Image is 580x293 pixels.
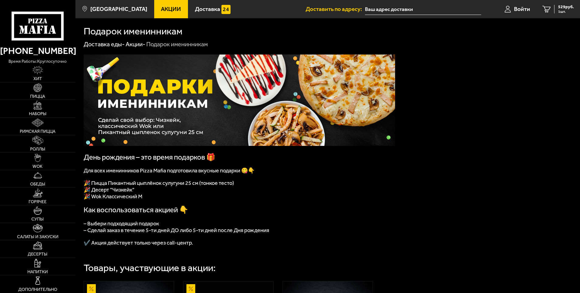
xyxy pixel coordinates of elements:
span: Акции [161,6,181,12]
span: Как воспользоваться акцией 👇 [84,206,188,214]
span: Салаты и закуски [17,235,58,239]
span: Римская пицца [20,129,55,134]
a: Доставка еды- [84,41,125,48]
a: Акции- [126,41,145,48]
span: Хит [33,77,42,81]
span: Дополнительно [18,288,57,292]
span: Десерты [28,252,47,256]
img: 15daf4d41897b9f0e9f617042186c801.svg [221,5,231,14]
img: 1024x1024 [84,55,395,146]
span: ✔️ Акция действует только через call-центр. [84,239,193,246]
div: Товары, участвующие в акции: [84,263,216,273]
span: Напитки [27,270,48,274]
span: Горячее [29,200,47,204]
span: 1 шт. [558,10,574,13]
span: [GEOGRAPHIC_DATA] [90,6,147,12]
h1: Подарок именинникам [84,26,182,36]
span: Обеды [30,182,45,186]
span: WOK [33,164,43,169]
span: 🎉 Wok Классический М [84,193,142,200]
span: 529 руб. [558,5,574,9]
span: День рождения – это время подарков 🎁 [84,153,215,161]
span: 🎉 Десерт "Чизкейк" [84,186,134,193]
span: Для всех именинников Pizza Mafia подготовила вкусные подарки 😋👇 [84,167,255,174]
span: Пицца [30,94,45,99]
span: Роллы [30,147,45,151]
span: 🎉 Пицца Пикантный цыплёнок сулугуни 25 см (тонкое тесто) [84,180,234,186]
input: Ваш адрес доставки [365,4,481,15]
span: Супы [31,217,44,221]
span: Доставить по адресу: [306,6,365,12]
span: – Сделай заказ в течение 5-ти дней ДО либо 5-ти дней после Дня рождения [84,227,269,234]
span: Наборы [29,112,47,116]
span: Войти [514,6,530,12]
span: – Выбери подходящий подарок [84,220,159,227]
span: Доставка [195,6,220,12]
div: Подарок именинникам [146,41,208,48]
